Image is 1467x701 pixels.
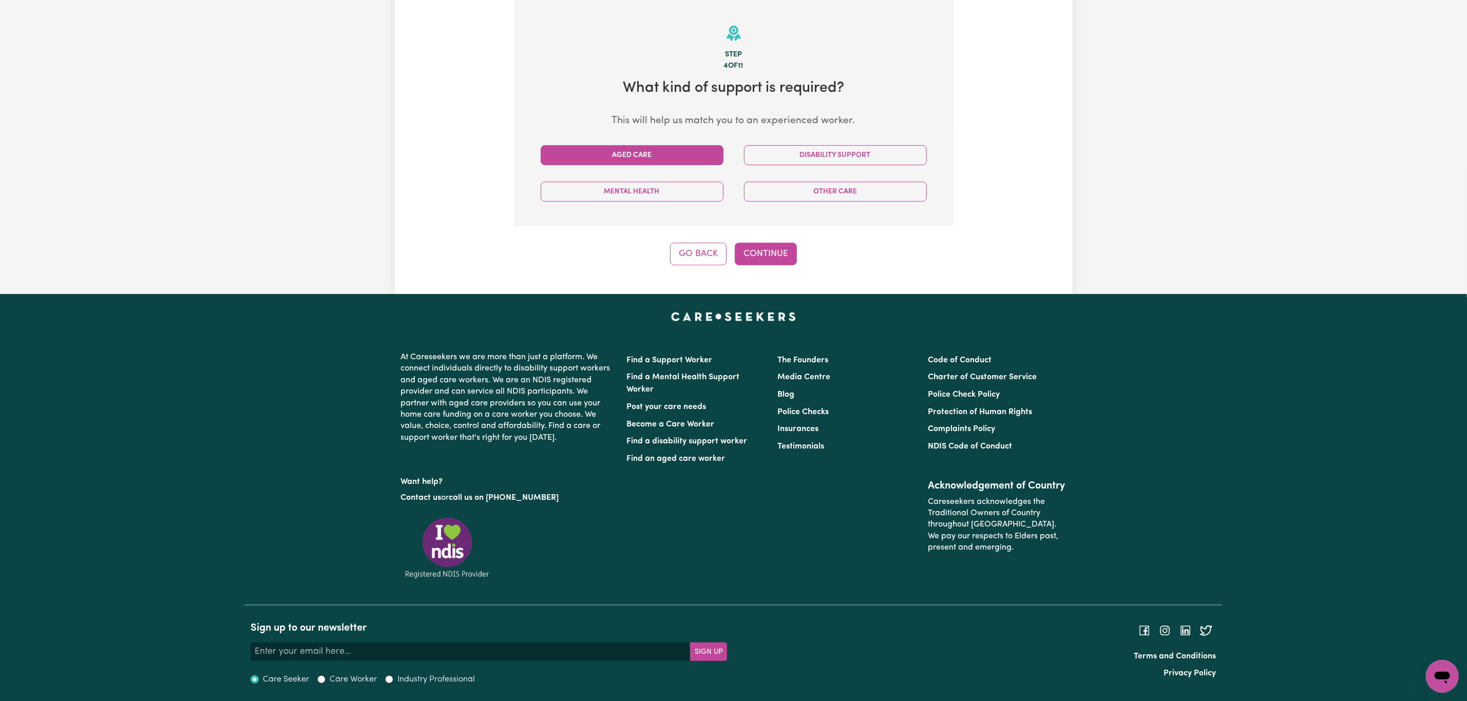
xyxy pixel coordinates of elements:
[530,114,937,129] p: This will help us match you to an experienced worker.
[744,182,927,202] button: Other Care
[1426,660,1459,693] iframe: Button to launch messaging window, conversation in progress
[1138,627,1151,635] a: Follow Careseekers on Facebook
[263,673,309,686] label: Care Seeker
[627,437,748,445] a: Find a disability support worker
[401,494,442,502] a: Contact us
[928,480,1066,492] h2: Acknowledgement of Country
[1179,627,1192,635] a: Follow Careseekers on LinkedIn
[928,356,992,364] a: Code of Conduct
[251,622,727,634] h2: Sign up to our newsletter
[670,243,727,265] button: Go Back
[401,347,615,447] p: At Careseekers we are more than just a platform. We connect individuals directly to disability su...
[627,356,713,364] a: Find a Support Worker
[530,49,937,61] div: Step
[690,642,727,661] button: Subscribe
[777,391,794,399] a: Blog
[541,182,723,202] button: Mental Health
[1200,627,1212,635] a: Follow Careseekers on Twitter
[530,61,937,72] div: 4 of 11
[928,408,1032,416] a: Protection of Human Rights
[401,516,493,580] img: Registered NDIS provider
[251,642,691,661] input: Enter your email here...
[530,80,937,98] h2: What kind of support is required?
[671,313,796,321] a: Careseekers home page
[401,488,615,508] p: or
[928,391,1000,399] a: Police Check Policy
[627,455,726,463] a: Find an aged care worker
[928,442,1012,451] a: NDIS Code of Conduct
[541,145,723,165] button: Aged Care
[928,373,1037,381] a: Charter of Customer Service
[744,145,927,165] button: Disability Support
[735,243,797,265] button: Continue
[330,673,377,686] label: Care Worker
[928,425,995,433] a: Complaints Policy
[777,442,824,451] a: Testimonials
[627,373,740,394] a: Find a Mental Health Support Worker
[401,472,615,488] p: Want help?
[449,494,559,502] a: call us on [PHONE_NUMBER]
[1164,669,1216,677] a: Privacy Policy
[777,356,828,364] a: The Founders
[928,492,1066,558] p: Careseekers acknowledges the Traditional Owners of Country throughout [GEOGRAPHIC_DATA]. We pay o...
[397,673,475,686] label: Industry Professional
[777,408,829,416] a: Police Checks
[777,373,830,381] a: Media Centre
[1134,652,1216,660] a: Terms and Conditions
[1159,627,1171,635] a: Follow Careseekers on Instagram
[777,425,818,433] a: Insurances
[627,403,707,411] a: Post your care needs
[627,420,715,429] a: Become a Care Worker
